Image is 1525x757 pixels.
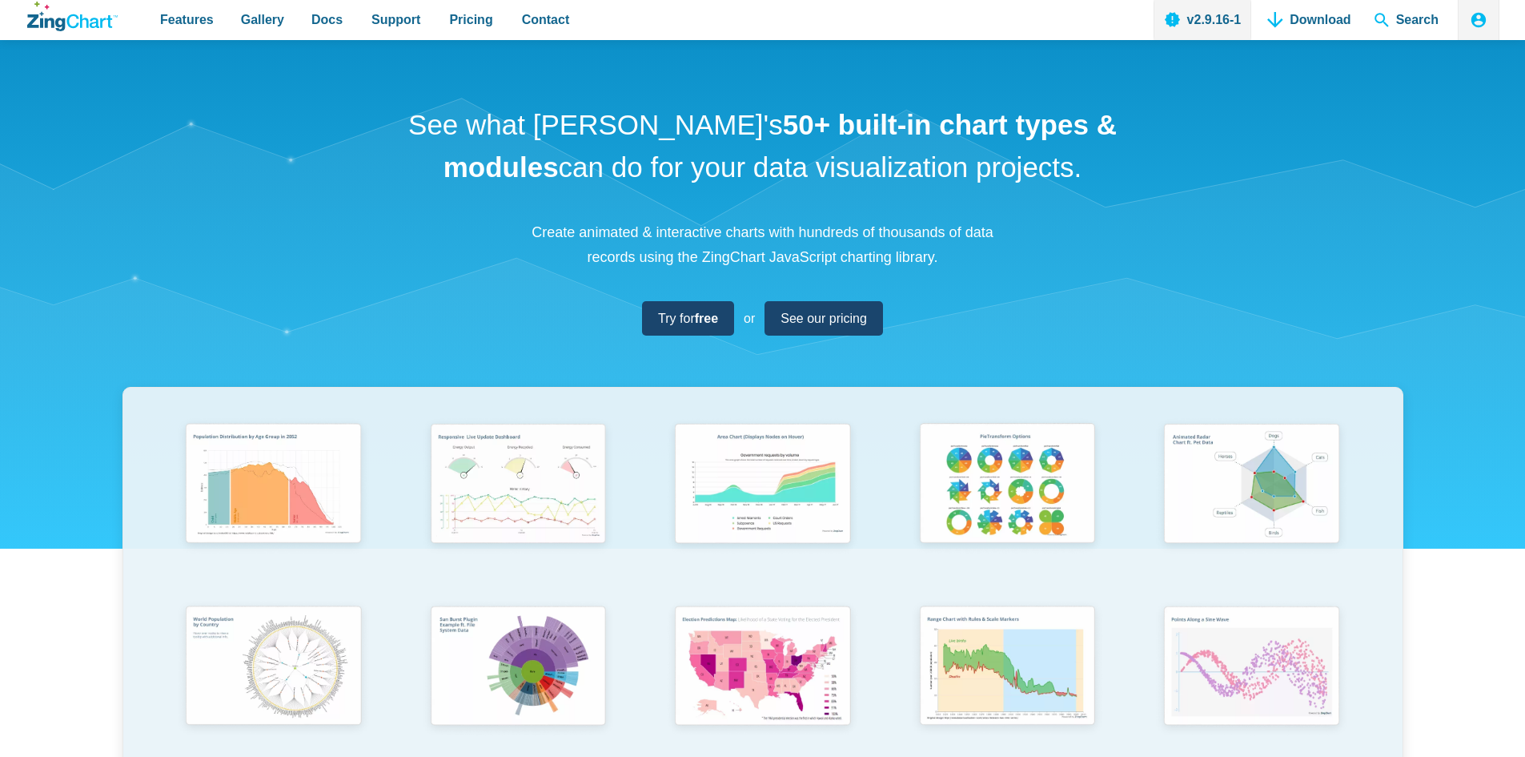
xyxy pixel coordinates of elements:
[664,598,860,738] img: Election Predictions Map
[765,301,883,336] a: See our pricing
[781,308,867,329] span: See our pricing
[175,598,371,739] img: World Population by Country
[151,416,396,598] a: Population Distribution by Age Group in 2052
[175,416,371,555] img: Population Distribution by Age Group in 2052
[160,9,214,30] span: Features
[1130,416,1375,598] a: Animated Radar Chart ft. Pet Data
[27,2,118,31] a: ZingChart Logo. Click to return to the homepage
[371,9,420,30] span: Support
[909,598,1105,739] img: Range Chart with Rultes & Scale Markers
[642,301,734,336] a: Try forfree
[522,9,570,30] span: Contact
[909,416,1105,555] img: Pie Transform Options
[640,416,885,598] a: Area Chart (Displays Nodes on Hover)
[403,104,1123,188] h1: See what [PERSON_NAME]'s can do for your data visualization projects.
[420,416,616,555] img: Responsive Live Update Dashboard
[658,308,718,329] span: Try for
[523,220,1003,269] p: Create animated & interactive charts with hundreds of thousands of data records using the ZingCha...
[443,109,1117,183] strong: 50+ built-in chart types & modules
[420,598,616,738] img: Sun Burst Plugin Example ft. File System Data
[1154,598,1349,738] img: Points Along a Sine Wave
[885,416,1130,598] a: Pie Transform Options
[449,9,492,30] span: Pricing
[695,312,718,325] strong: free
[744,308,755,329] span: or
[241,9,284,30] span: Gallery
[664,416,860,555] img: Area Chart (Displays Nodes on Hover)
[395,416,640,598] a: Responsive Live Update Dashboard
[1154,416,1349,555] img: Animated Radar Chart ft. Pet Data
[311,9,343,30] span: Docs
